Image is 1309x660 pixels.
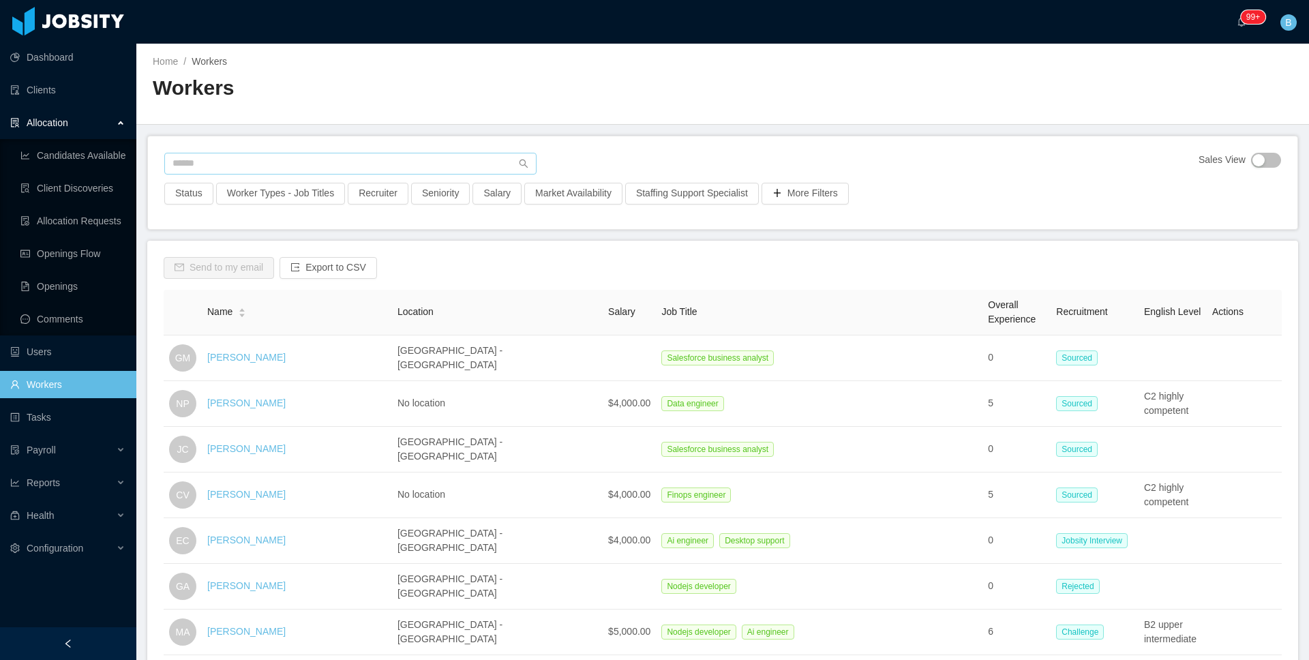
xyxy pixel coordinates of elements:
[982,381,1051,427] td: 5
[982,610,1051,655] td: 6
[397,306,434,317] span: Location
[519,159,528,168] i: icon: search
[1056,489,1103,500] a: Sourced
[1139,472,1207,518] td: C2 highly competent
[1056,442,1098,457] span: Sourced
[1056,535,1133,545] a: Jobsity Interview
[10,371,125,398] a: icon: userWorkers
[392,610,603,655] td: [GEOGRAPHIC_DATA] - [GEOGRAPHIC_DATA]
[661,487,731,502] span: Finops engineer
[982,335,1051,381] td: 0
[1139,610,1207,655] td: B2 upper intermediate
[176,390,189,417] span: NP
[10,543,20,553] i: icon: setting
[1056,443,1103,454] a: Sourced
[982,518,1051,564] td: 0
[1056,487,1098,502] span: Sourced
[207,626,286,637] a: [PERSON_NAME]
[348,183,408,205] button: Recruiter
[207,535,286,545] a: [PERSON_NAME]
[661,306,697,317] span: Job Title
[20,240,125,267] a: icon: idcardOpenings Flow
[661,442,774,457] span: Salesforce business analyst
[20,207,125,235] a: icon: file-doneAllocation Requests
[392,564,603,610] td: [GEOGRAPHIC_DATA] - [GEOGRAPHIC_DATA]
[608,306,635,317] span: Salary
[988,299,1036,325] span: Overall Experience
[153,74,723,102] h2: Workers
[661,533,714,548] span: Ai engineer
[10,118,20,127] i: icon: solution
[661,579,736,594] span: Nodejs developer
[1056,350,1098,365] span: Sourced
[1285,14,1291,31] span: B
[411,183,470,205] button: Seniority
[608,489,650,500] span: $4,000.00
[175,344,191,372] span: GM
[176,527,189,554] span: EC
[1056,306,1107,317] span: Recruitment
[10,44,125,71] a: icon: pie-chartDashboard
[742,625,794,640] span: Ai engineer
[10,404,125,431] a: icon: profileTasks
[1056,625,1104,640] span: Challenge
[238,306,246,316] div: Sort
[1056,397,1103,408] a: Sourced
[1056,396,1098,411] span: Sourced
[207,489,286,500] a: [PERSON_NAME]
[1144,306,1201,317] span: English Level
[20,142,125,169] a: icon: line-chartCandidates Available
[1241,10,1265,24] sup: 245
[207,397,286,408] a: [PERSON_NAME]
[216,183,345,205] button: Worker Types - Job Titles
[207,352,286,363] a: [PERSON_NAME]
[10,478,20,487] i: icon: line-chart
[20,305,125,333] a: icon: messageComments
[608,397,650,408] span: $4,000.00
[661,396,723,411] span: Data engineer
[1056,626,1109,637] a: Challenge
[207,305,232,319] span: Name
[10,511,20,520] i: icon: medicine-box
[1056,533,1128,548] span: Jobsity Interview
[392,335,603,381] td: [GEOGRAPHIC_DATA] - [GEOGRAPHIC_DATA]
[472,183,522,205] button: Salary
[608,535,650,545] span: $4,000.00
[176,573,190,600] span: GA
[177,436,188,463] span: JC
[207,443,286,454] a: [PERSON_NAME]
[164,183,213,205] button: Status
[192,56,227,67] span: Workers
[20,273,125,300] a: icon: file-textOpenings
[1212,306,1244,317] span: Actions
[239,307,246,311] i: icon: caret-up
[1237,17,1246,27] i: icon: bell
[1056,580,1104,591] a: Rejected
[982,427,1051,472] td: 0
[1056,352,1103,363] a: Sourced
[176,618,190,646] span: MA
[27,477,60,488] span: Reports
[207,580,286,591] a: [PERSON_NAME]
[1139,381,1207,427] td: C2 highly competent
[153,56,178,67] a: Home
[239,312,246,316] i: icon: caret-down
[10,338,125,365] a: icon: robotUsers
[392,381,603,427] td: No location
[20,175,125,202] a: icon: file-searchClient Discoveries
[27,445,56,455] span: Payroll
[10,76,125,104] a: icon: auditClients
[392,427,603,472] td: [GEOGRAPHIC_DATA] - [GEOGRAPHIC_DATA]
[762,183,849,205] button: icon: plusMore Filters
[982,564,1051,610] td: 0
[661,625,736,640] span: Nodejs developer
[10,445,20,455] i: icon: file-protect
[1199,153,1246,168] span: Sales View
[392,472,603,518] td: No location
[183,56,186,67] span: /
[392,518,603,564] td: [GEOGRAPHIC_DATA] - [GEOGRAPHIC_DATA]
[27,117,68,128] span: Allocation
[661,350,774,365] span: Salesforce business analyst
[280,257,377,279] button: icon: exportExport to CSV
[524,183,622,205] button: Market Availability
